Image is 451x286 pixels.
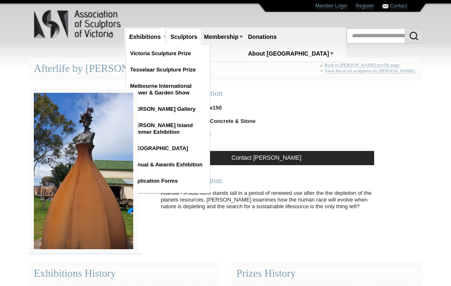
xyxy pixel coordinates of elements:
a: Annual & Awards Exhibition [126,157,210,172]
strong: Corten Steel, Concrete & Stone [175,118,256,124]
a: View list of all sculptures by [PERSON_NAME] [325,68,415,74]
a: About [GEOGRAPHIC_DATA] [245,46,332,61]
a: Application Forms [126,174,210,189]
a: Membership [201,29,242,45]
a: Exhibitions [126,29,164,45]
img: Contact ASV [383,4,388,8]
a: [GEOGRAPHIC_DATA] [126,141,210,156]
a: [PERSON_NAME] Island Summer Exhibition [126,118,210,140]
img: logo.png [33,8,122,40]
div: Prizes History [232,263,422,285]
a: Melbourne International Flower & Garden Show [126,79,210,100]
div: Sculpture Information [152,88,380,98]
div: Sculpture Description [152,176,380,185]
a: Sculptors [167,29,201,45]
a: Victoria Sculpture Prize [126,46,210,61]
a: Member Login [315,3,347,9]
div: « + [320,62,418,77]
img: Search [409,31,419,41]
div: Exhibitions History [29,263,219,285]
a: Back to [PERSON_NAME] profile page [324,62,400,68]
a: Donations [245,29,280,45]
p: Afterlife - A solo form stands tall in a period of renewed use after the the depletion of the pla... [157,186,380,214]
a: [PERSON_NAME] Gallery [126,102,210,117]
img: 061-02-afterlife_wip_gavin_roberts_image_2__medium.jpg [29,88,138,254]
div: Afterlife by [PERSON_NAME] [29,58,422,80]
a: Register [356,3,375,9]
a: Tesselaar Sculpture Prize [126,62,210,77]
a: Contact [390,3,407,9]
a: Contact [PERSON_NAME] [159,151,374,165]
